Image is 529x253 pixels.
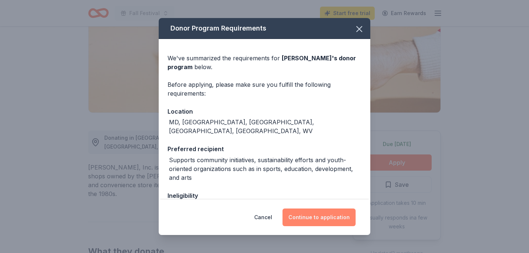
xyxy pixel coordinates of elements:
[254,209,272,226] button: Cancel
[168,144,361,154] div: Preferred recipient
[283,209,356,226] button: Continue to application
[168,80,361,98] div: Before applying, please make sure you fulfill the following requirements:
[169,156,361,182] div: Supports community initiatives, sustainability efforts and youth-oriented organizations such as i...
[159,18,370,39] div: Donor Program Requirements
[169,118,361,135] div: MD, [GEOGRAPHIC_DATA], [GEOGRAPHIC_DATA], [GEOGRAPHIC_DATA], [GEOGRAPHIC_DATA], WV
[168,107,361,116] div: Location
[168,191,361,200] div: Ineligibility
[168,54,361,71] div: We've summarized the requirements for below.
